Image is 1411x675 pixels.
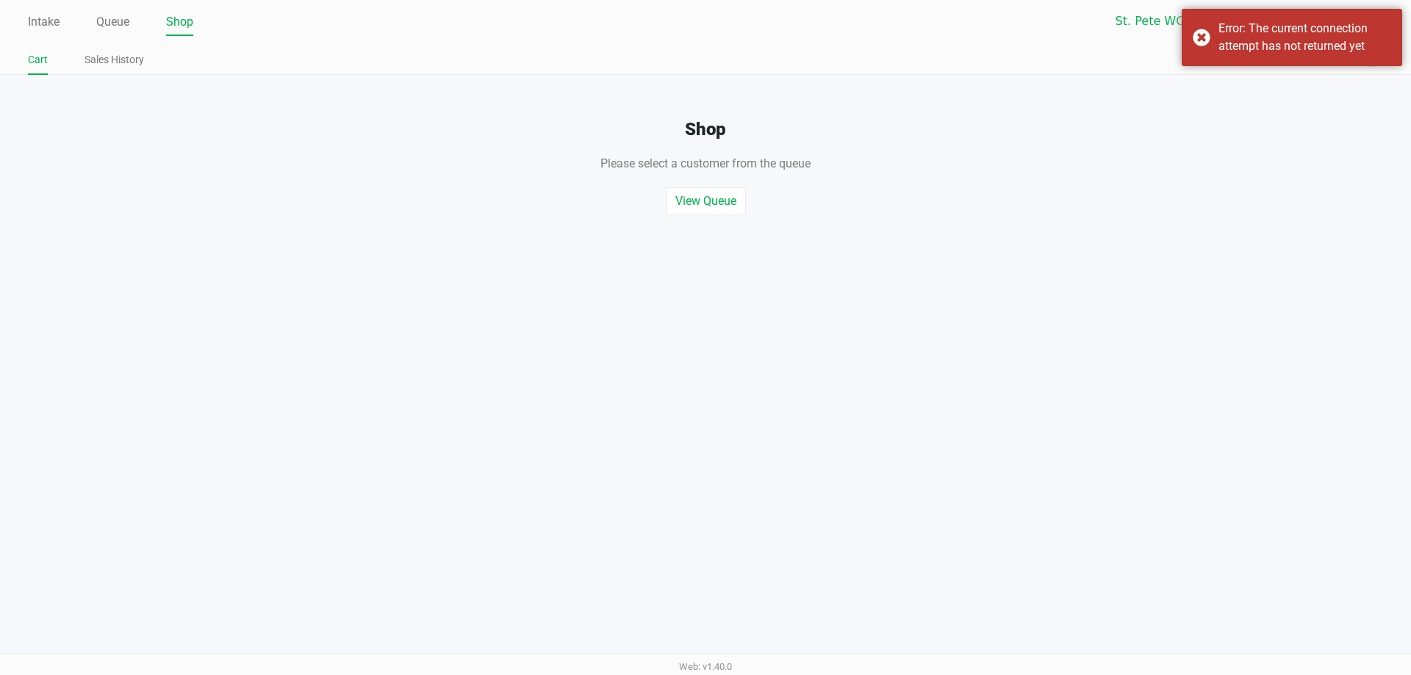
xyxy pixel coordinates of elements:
span: Web: v1.40.0 [679,661,732,672]
button: Select [1268,8,1289,35]
a: Cart [28,51,48,69]
a: Queue [96,12,129,32]
button: View Queue [666,187,746,215]
a: Shop [166,12,193,32]
a: Sales History [85,51,144,69]
span: Please select a customer from the queue [600,156,811,170]
a: Intake [28,12,60,32]
div: Error: The current connection attempt has not returned yet [1218,20,1391,55]
span: St. Pete WC [1116,12,1259,30]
